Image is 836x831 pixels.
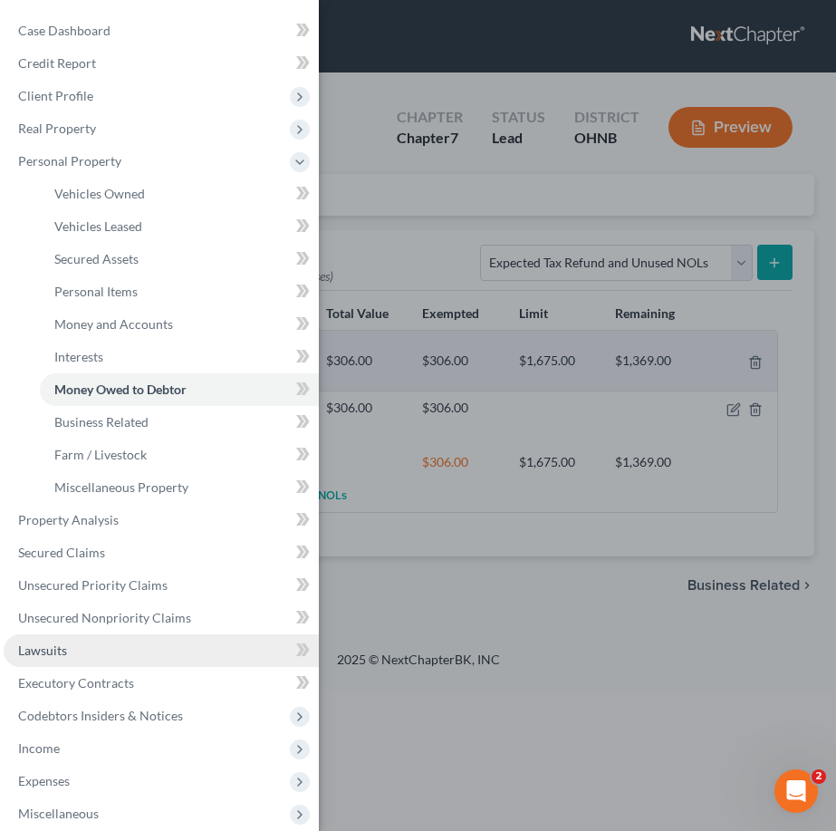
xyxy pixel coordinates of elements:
span: Money and Accounts [54,316,173,332]
span: Personal Property [18,153,121,169]
a: Secured Claims [4,536,319,569]
a: Interests [40,341,319,373]
span: Codebtors Insiders & Notices [18,708,183,723]
a: Unsecured Priority Claims [4,569,319,602]
span: 2 [812,769,826,784]
span: Secured Claims [18,545,105,560]
a: Executory Contracts [4,667,319,700]
span: Business Related [54,414,149,430]
span: Credit Report [18,55,96,71]
a: Vehicles Leased [40,210,319,243]
span: Secured Assets [54,251,139,266]
span: Real Property [18,121,96,136]
span: Money Owed to Debtor [54,382,187,397]
span: Executory Contracts [18,675,134,691]
span: Lawsuits [18,643,67,658]
a: Secured Assets [40,243,319,275]
a: Vehicles Owned [40,178,319,210]
span: Personal Items [54,284,138,299]
span: Vehicles Leased [54,218,142,234]
a: Lawsuits [4,634,319,667]
span: Interests [54,349,103,364]
span: Case Dashboard [18,23,111,38]
span: Unsecured Nonpriority Claims [18,610,191,625]
iframe: Intercom live chat [774,769,818,813]
a: Money Owed to Debtor [40,373,319,406]
span: Miscellaneous Property [54,479,188,495]
a: Money and Accounts [40,308,319,341]
a: Unsecured Nonpriority Claims [4,602,319,634]
span: Expenses [18,773,70,788]
a: Miscellaneous Property [40,471,319,504]
a: Case Dashboard [4,14,319,47]
span: Unsecured Priority Claims [18,577,168,593]
span: Farm / Livestock [54,447,147,462]
span: Vehicles Owned [54,186,145,201]
span: Income [18,740,60,756]
a: Personal Items [40,275,319,308]
span: Client Profile [18,88,93,103]
a: Credit Report [4,47,319,80]
a: Business Related [40,406,319,439]
span: Property Analysis [18,512,119,527]
span: Miscellaneous [18,806,99,821]
a: Property Analysis [4,504,319,536]
a: Farm / Livestock [40,439,319,471]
